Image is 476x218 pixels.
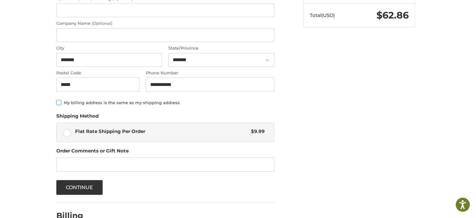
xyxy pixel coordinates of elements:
[248,128,265,135] span: $9.99
[310,12,335,18] span: Total (USD)
[72,8,79,16] button: Open LiveChat chat widget
[168,45,274,51] label: State/Province
[56,20,274,27] label: Company Name
[9,9,71,14] p: We're away right now. Please check back later!
[146,70,274,76] label: Phone Number
[56,113,99,123] legend: Shipping Method
[56,70,140,76] label: Postal Code
[56,100,274,105] label: My billing address is the same as my shipping address.
[56,180,103,195] button: Continue
[56,147,129,157] legend: Order Comments
[92,21,112,26] small: (Optional)
[376,9,409,21] span: $62.86
[75,128,248,135] span: Flat Rate Shipping Per Order
[56,45,162,51] label: City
